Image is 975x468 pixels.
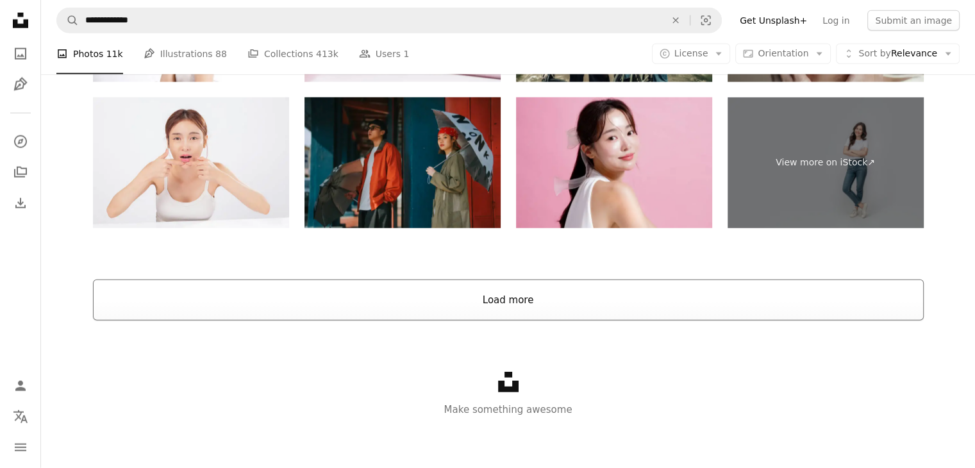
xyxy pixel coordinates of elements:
button: Language [8,404,33,430]
img: Light portrait of a young Asian woman shot against a pink background [516,97,712,228]
a: Get Unsplash+ [732,10,815,31]
a: Log in [815,10,857,31]
a: Illustrations [8,72,33,97]
img: Portrait Asian Chinese Couple holding umbrella standing in corridor of Penang old town shoplot [304,97,501,228]
span: Orientation [758,48,808,58]
button: Clear [662,8,690,33]
a: Collections [8,160,33,185]
a: Users 1 [359,33,410,74]
a: Collections 413k [247,33,338,74]
p: Make something awesome [41,402,975,417]
button: Orientation [735,44,831,64]
a: Download History [8,190,33,216]
a: Home — Unsplash [8,8,33,36]
button: Search Unsplash [57,8,79,33]
a: Photos [8,41,33,67]
button: Visual search [690,8,721,33]
button: License [652,44,731,64]
form: Find visuals sitewide [56,8,722,33]
a: View more on iStock↗ [728,97,924,228]
span: 88 [215,47,227,61]
button: Sort byRelevance [836,44,960,64]
span: 1 [403,47,409,61]
span: License [674,48,708,58]
a: Illustrations 88 [144,33,227,74]
span: 413k [316,47,338,61]
img: Acne becomes an emotional point as this young woman fights acne and blemishes with her fingertips [93,97,289,228]
button: Load more [93,280,924,321]
a: Log in / Sign up [8,373,33,399]
button: Menu [8,435,33,460]
button: Submit an image [867,10,960,31]
a: Explore [8,129,33,155]
span: Sort by [858,48,890,58]
span: Relevance [858,47,937,60]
